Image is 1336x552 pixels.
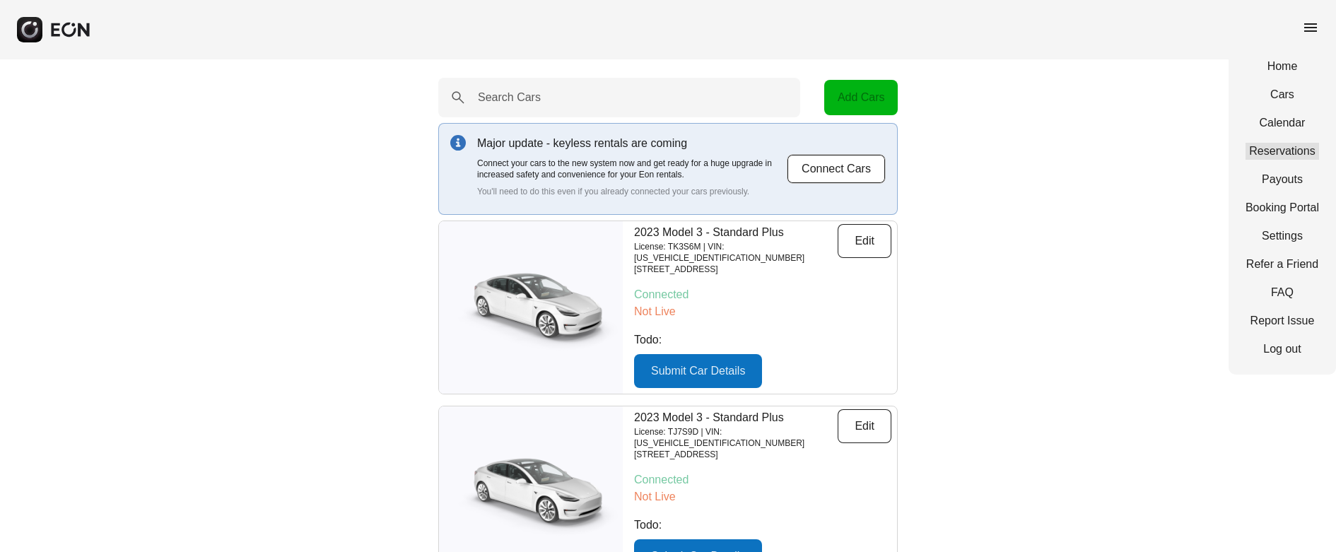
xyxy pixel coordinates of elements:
[450,135,466,151] img: info
[1246,312,1319,329] a: Report Issue
[634,409,838,426] p: 2023 Model 3 - Standard Plus
[634,488,891,505] p: Not Live
[634,286,891,303] p: Connected
[838,409,891,443] button: Edit
[1246,284,1319,301] a: FAQ
[439,447,623,539] img: car
[634,517,891,534] p: Todo:
[634,449,838,460] p: [STREET_ADDRESS]
[1246,86,1319,103] a: Cars
[634,354,762,388] button: Submit Car Details
[1246,341,1319,358] a: Log out
[478,89,541,106] label: Search Cars
[634,426,838,449] p: License: TJ7S9D | VIN: [US_VEHICLE_IDENTIFICATION_NUMBER]
[634,241,838,264] p: License: TK3S6M | VIN: [US_VEHICLE_IDENTIFICATION_NUMBER]
[634,471,891,488] p: Connected
[439,262,623,353] img: car
[1246,228,1319,245] a: Settings
[1246,143,1319,160] a: Reservations
[838,224,891,258] button: Edit
[477,135,787,152] p: Major update - keyless rentals are coming
[634,224,838,241] p: 2023 Model 3 - Standard Plus
[1302,19,1319,36] span: menu
[1246,256,1319,273] a: Refer a Friend
[634,303,891,320] p: Not Live
[1246,199,1319,216] a: Booking Portal
[634,264,838,275] p: [STREET_ADDRESS]
[1246,58,1319,75] a: Home
[787,154,886,184] button: Connect Cars
[634,331,891,348] p: Todo:
[1246,171,1319,188] a: Payouts
[477,186,787,197] p: You'll need to do this even if you already connected your cars previously.
[1246,114,1319,131] a: Calendar
[477,158,787,180] p: Connect your cars to the new system now and get ready for a huge upgrade in increased safety and ...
